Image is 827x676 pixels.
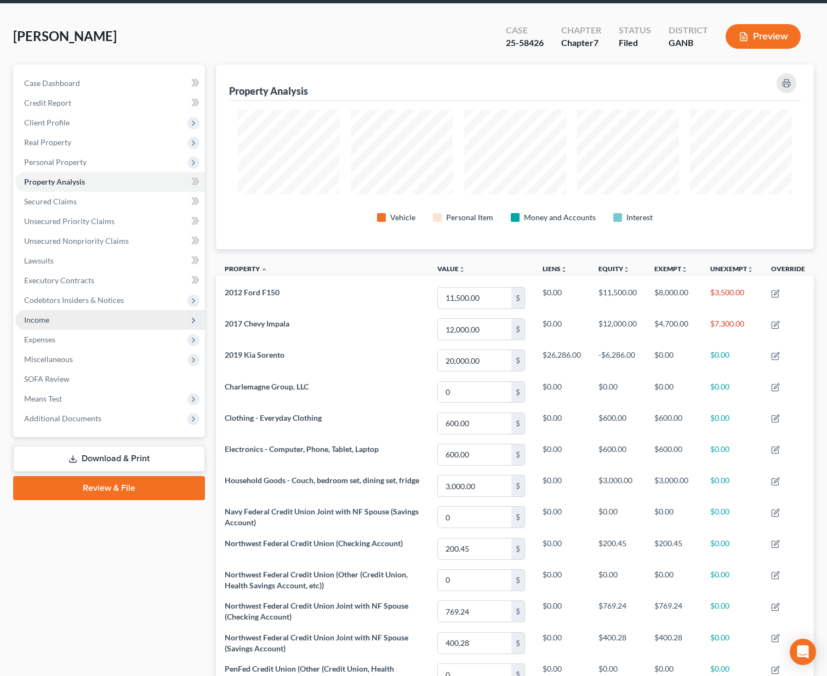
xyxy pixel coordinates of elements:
[646,533,701,564] td: $200.45
[681,266,688,273] i: unfold_more
[701,502,762,533] td: $0.00
[225,413,322,422] span: Clothing - Everyday Clothing
[561,24,601,37] div: Chapter
[24,157,87,167] span: Personal Property
[225,633,408,653] span: Northwest Federal Credit Union Joint with NF Spouse (Savings Account)
[701,596,762,627] td: $0.00
[534,502,590,533] td: $0.00
[534,376,590,408] td: $0.00
[511,538,524,559] div: $
[229,84,308,98] div: Property Analysis
[438,444,511,465] input: 0.00
[534,470,590,501] td: $0.00
[24,394,62,403] span: Means Test
[438,570,511,591] input: 0.00
[459,266,465,273] i: unfold_more
[15,172,205,192] a: Property Analysis
[762,258,814,283] th: Override
[261,266,267,273] i: expand_less
[511,601,524,622] div: $
[561,37,601,49] div: Chapter
[24,374,70,383] span: SOFA Review
[511,444,524,465] div: $
[225,444,379,454] span: Electronics - Computer, Phone, Tablet, Laptop
[619,24,651,37] div: Status
[225,507,419,527] span: Navy Federal Credit Union Joint with NF Spouse (Savings Account)
[626,212,653,223] div: Interest
[225,265,267,273] a: Property expand_less
[701,533,762,564] td: $0.00
[15,251,205,271] a: Lawsuits
[438,350,511,371] input: 0.00
[646,345,701,376] td: $0.00
[24,138,71,147] span: Real Property
[726,24,801,49] button: Preview
[24,414,101,423] span: Additional Documents
[511,319,524,340] div: $
[438,538,511,559] input: 0.00
[438,601,511,622] input: 0.00
[534,314,590,345] td: $0.00
[590,345,646,376] td: -$6,286.00
[701,564,762,595] td: $0.00
[446,212,493,223] div: Personal Item
[669,37,708,49] div: GANB
[534,282,590,313] td: $0.00
[438,507,511,528] input: 0.00
[590,564,646,595] td: $0.00
[534,564,590,595] td: $0.00
[13,476,205,500] a: Review & File
[24,216,115,226] span: Unsecured Priority Claims
[511,382,524,403] div: $
[701,408,762,439] td: $0.00
[13,446,205,472] a: Download & Print
[24,236,129,245] span: Unsecured Nonpriority Claims
[24,354,73,364] span: Miscellaneous
[646,439,701,470] td: $600.00
[438,633,511,654] input: 0.00
[646,408,701,439] td: $600.00
[15,73,205,93] a: Case Dashboard
[524,212,596,223] div: Money and Accounts
[24,177,85,186] span: Property Analysis
[24,315,49,324] span: Income
[534,408,590,439] td: $0.00
[15,211,205,231] a: Unsecured Priority Claims
[701,376,762,408] td: $0.00
[15,369,205,389] a: SOFA Review
[506,24,544,37] div: Case
[701,282,762,313] td: $3,500.00
[646,282,701,313] td: $8,000.00
[24,118,70,127] span: Client Profile
[590,314,646,345] td: $12,000.00
[646,564,701,595] td: $0.00
[701,439,762,470] td: $0.00
[438,476,511,496] input: 0.00
[511,570,524,591] div: $
[24,335,55,344] span: Expenses
[646,502,701,533] td: $0.00
[534,345,590,376] td: $26,286.00
[438,288,511,308] input: 0.00
[619,37,651,49] div: Filed
[225,288,280,297] span: 2012 Ford F150
[24,276,94,285] span: Executory Contracts
[438,413,511,434] input: 0.00
[15,192,205,211] a: Secured Claims
[701,314,762,345] td: $7,300.00
[437,265,465,273] a: Valueunfold_more
[646,596,701,627] td: $769.24
[590,627,646,658] td: $400.28
[24,78,80,88] span: Case Dashboard
[590,533,646,564] td: $200.45
[511,633,524,654] div: $
[225,476,419,485] span: Household Goods - Couch, bedroom set, dining set, fridge
[13,28,117,44] span: [PERSON_NAME]
[646,627,701,658] td: $400.28
[701,627,762,658] td: $0.00
[225,570,408,590] span: Northwest Federal Credit Union (Other (Credit Union, Health Savings Account, etc))
[543,265,567,273] a: Liensunfold_more
[225,601,408,621] span: Northwest Federal Credit Union Joint with NF Spouse (Checking Account)
[590,470,646,501] td: $3,000.00
[534,596,590,627] td: $0.00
